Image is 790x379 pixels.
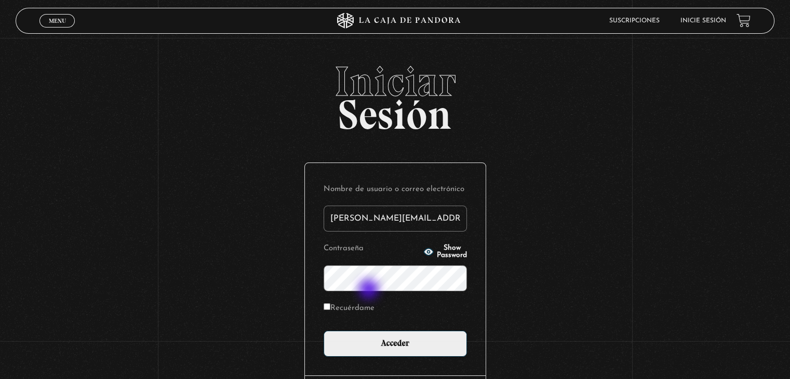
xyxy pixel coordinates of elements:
a: Suscripciones [609,18,660,24]
label: Contraseña [324,241,420,257]
input: Recuérdame [324,303,330,310]
a: View your shopping cart [737,13,751,28]
label: Recuérdame [324,301,374,317]
span: Cerrar [45,26,70,33]
span: Iniciar [16,61,774,102]
input: Acceder [324,331,467,357]
label: Nombre de usuario o correo electrónico [324,182,467,198]
h2: Sesión [16,61,774,127]
span: Show Password [437,245,467,259]
a: Inicie sesión [680,18,726,24]
button: Show Password [423,245,467,259]
span: Menu [49,18,66,24]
